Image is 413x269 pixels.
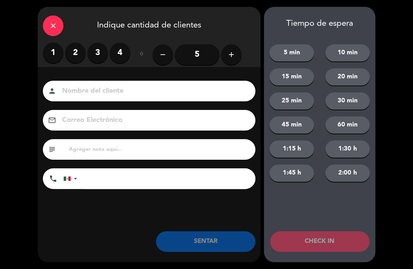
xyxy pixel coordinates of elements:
input: Nombre del cliente [61,85,246,97]
button: 20 min [325,68,370,86]
button: 25 min [269,92,314,110]
button: 1:15 h [269,141,314,158]
button: CHECK IN [270,231,369,252]
i: subject [48,145,56,154]
i: remove [159,51,167,59]
div: Tiempo de espera [264,19,375,29]
input: Correo Electrónico [61,114,246,126]
i: email [48,116,56,124]
label: 2 [65,43,86,63]
div: Mexico (México): +52 [64,169,80,189]
label: 3 [87,43,108,63]
div: Indique cantidad de clientes [38,7,260,43]
input: Agregar nota aquí... [68,145,250,154]
button: 15 min [269,68,314,86]
button: 30 min [325,92,370,110]
i: close [49,22,57,30]
button: 1:45 h [269,165,314,182]
button: SENTAR [156,231,255,252]
button: 60 min [325,116,370,134]
button: 45 min [269,116,314,134]
label: 1 [43,43,63,63]
button: 10 min [325,44,370,61]
div: ó [130,43,153,67]
label: 4 [110,43,130,63]
i: person [48,87,56,95]
button: 5 min [269,44,314,61]
button: 1:30 h [325,141,370,158]
button: 2:00 h [325,165,370,182]
button: add [221,44,242,65]
i: phone [49,175,57,183]
i: add [227,51,235,59]
button: remove [153,44,173,65]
